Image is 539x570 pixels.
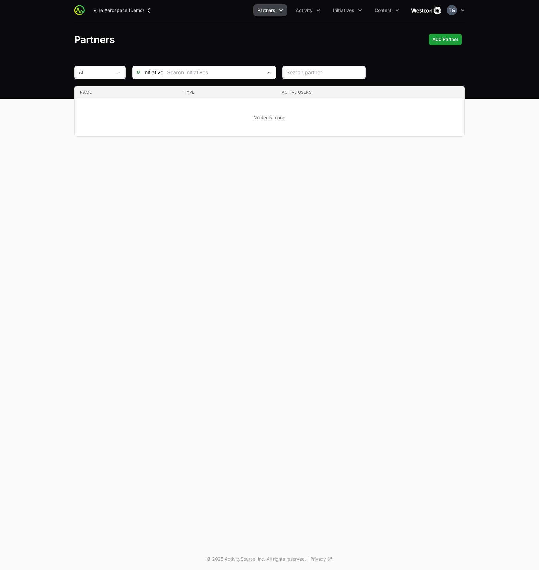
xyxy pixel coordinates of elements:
span: Partners [257,7,275,13]
th: Name [75,86,179,99]
td: No items found [75,99,464,137]
th: Active Users [277,86,464,99]
div: Content menu [371,4,403,16]
button: Initiatives [329,4,366,16]
img: ActivitySource [74,5,85,15]
span: Activity [296,7,312,13]
h1: Partners [74,34,115,45]
div: Activity menu [292,4,324,16]
div: All [79,69,113,76]
input: Search initiatives [163,66,263,79]
a: Privacy [310,556,332,562]
span: Initiative [133,69,163,76]
span: Initiatives [333,7,354,13]
div: Supplier switch menu [90,4,156,16]
button: Activity [292,4,324,16]
div: Open [263,66,276,79]
button: Content [371,4,403,16]
th: Type [179,86,277,99]
div: Partners menu [253,4,287,16]
img: Timothy Greig [447,5,457,15]
button: Partners [253,4,287,16]
button: All [75,66,125,79]
span: Content [375,7,391,13]
button: vlire Aerospace (Demo) [90,4,156,16]
button: Add Partner [429,34,462,45]
div: Primary actions [429,34,462,45]
input: Search partner [287,69,362,76]
span: | [307,556,309,562]
div: Initiatives menu [329,4,366,16]
span: Add Partner [432,36,458,43]
p: © 2025 ActivitySource, inc. All rights reserved. [207,556,306,562]
div: Main navigation [85,4,403,16]
img: Westcon UK [411,4,441,17]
